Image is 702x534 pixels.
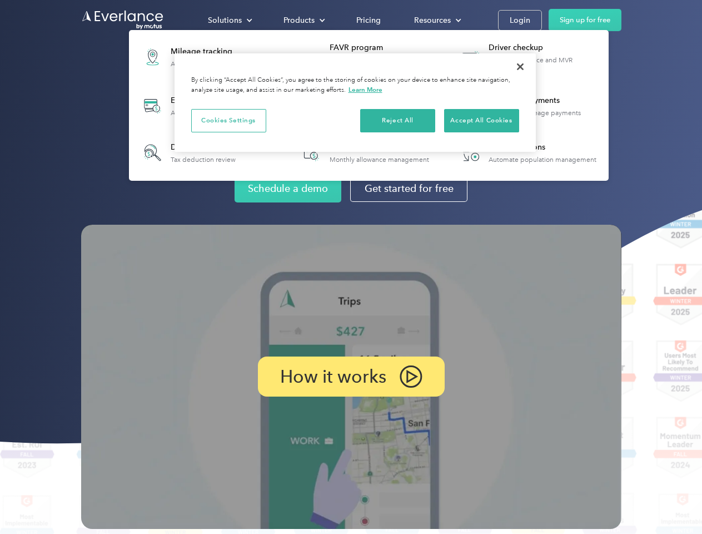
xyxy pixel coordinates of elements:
div: Products [272,11,334,30]
div: Monthly allowance management [330,156,429,164]
button: Accept All Cookies [444,109,519,132]
a: Driver checkupLicense, insurance and MVR verification [452,37,603,77]
div: Solutions [208,13,242,27]
div: Privacy [175,53,536,152]
a: Login [498,10,542,31]
div: Solutions [197,11,261,30]
div: FAVR program [330,42,444,53]
input: Submit [82,66,138,90]
div: License, insurance and MVR verification [489,56,603,72]
p: How it works [280,370,386,383]
a: More information about your privacy, opens in a new tab [348,86,382,93]
div: Driver checkup [489,42,603,53]
div: Products [283,13,315,27]
a: Pricing [345,11,392,30]
div: Login [510,13,530,27]
button: Reject All [360,109,435,132]
div: Resources [414,13,451,27]
a: FAVR programFixed & Variable Rate reimbursement design & management [293,37,444,77]
div: Tax deduction review [171,156,236,164]
a: Mileage trackingAutomatic mileage logs [135,37,248,77]
div: Pricing [356,13,381,27]
a: Deduction finderTax deduction review [135,135,241,171]
div: Automatic transaction logs [171,109,251,117]
a: Accountable planMonthly allowance management [293,135,435,171]
div: Automate population management [489,156,596,164]
button: Close [508,55,532,79]
a: Expense trackingAutomatic transaction logs [135,86,256,126]
div: Deduction finder [171,142,236,153]
div: Automatic mileage logs [171,60,243,68]
a: HR IntegrationsAutomate population management [452,135,602,171]
div: Expense tracking [171,95,251,106]
div: Mileage tracking [171,46,243,57]
div: By clicking “Accept All Cookies”, you agree to the storing of cookies on your device to enhance s... [191,76,519,95]
div: Resources [403,11,470,30]
a: Get started for free [350,175,467,202]
div: HR Integrations [489,142,596,153]
a: Sign up for free [549,9,621,31]
button: Cookies Settings [191,109,266,132]
nav: Products [129,30,609,181]
a: Schedule a demo [235,175,341,202]
div: Cookie banner [175,53,536,152]
a: Go to homepage [81,9,165,31]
